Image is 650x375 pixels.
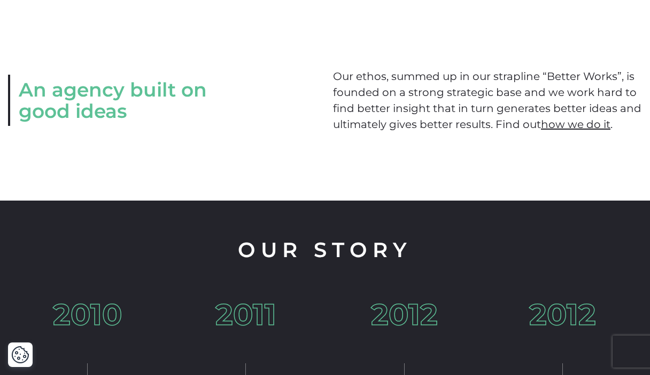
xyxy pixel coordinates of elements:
[371,300,438,329] h3: 2012
[8,235,642,266] h2: Our Story
[53,300,122,329] h3: 2010
[8,75,263,126] h2: An agency built on good ideas
[529,300,596,329] h3: 2012
[215,300,276,329] h3: 2011
[11,346,29,364] img: Revisit consent button
[333,68,642,132] p: Our ethos, summed up in our strapline “Better Works”, is founded on a strong strategic base and w...
[541,118,610,131] a: how we do it
[11,346,29,364] button: Cookie Settings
